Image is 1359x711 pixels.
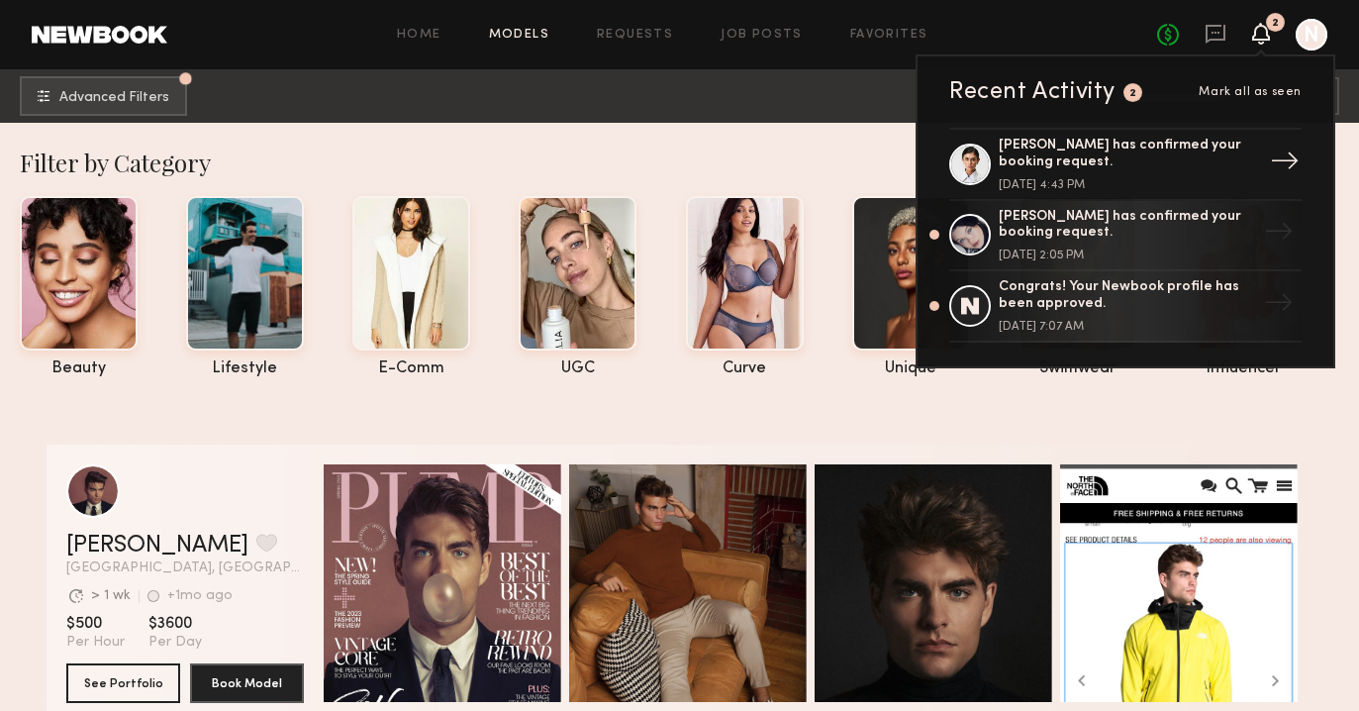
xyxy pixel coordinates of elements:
[1185,360,1303,377] div: influencer
[148,614,202,634] span: $3600
[167,589,233,603] div: +1mo ago
[20,147,1359,178] div: Filter by Category
[66,663,180,703] button: See Portfolio
[20,76,187,116] button: Advanced Filters
[397,29,441,42] a: Home
[66,634,125,652] span: Per Hour
[1256,209,1302,260] div: →
[850,29,928,42] a: Favorites
[949,271,1302,343] a: Congrats! Your Newbook profile has been approved.[DATE] 7:07 AM→
[721,29,803,42] a: Job Posts
[352,360,470,377] div: e-comm
[20,360,138,377] div: beauty
[949,201,1302,272] a: [PERSON_NAME] has confirmed your booking request.[DATE] 2:05 PM→
[66,614,125,634] span: $500
[852,360,970,377] div: unique
[999,179,1256,191] div: [DATE] 4:43 PM
[66,561,304,575] span: [GEOGRAPHIC_DATA], [GEOGRAPHIC_DATA]
[999,209,1256,243] div: [PERSON_NAME] has confirmed your booking request.
[999,138,1256,171] div: [PERSON_NAME] has confirmed your booking request.
[999,321,1256,333] div: [DATE] 7:07 AM
[1129,88,1137,99] div: 2
[148,634,202,652] span: Per Day
[489,29,549,42] a: Models
[999,250,1256,261] div: [DATE] 2:05 PM
[66,534,248,558] a: [PERSON_NAME]
[186,360,304,377] div: lifestyle
[999,279,1256,313] div: Congrats! Your Newbook profile has been approved.
[91,589,131,603] div: > 1 wk
[949,128,1302,201] a: [PERSON_NAME] has confirmed your booking request.[DATE] 4:43 PM→
[190,663,304,703] button: Book Model
[1019,360,1136,377] div: swimwear
[1262,139,1308,190] div: →
[1199,86,1302,98] span: Mark all as seen
[1272,18,1279,29] div: 2
[686,360,804,377] div: curve
[597,29,673,42] a: Requests
[519,360,636,377] div: UGC
[949,80,1116,104] div: Recent Activity
[1256,280,1302,332] div: →
[1296,19,1327,51] a: N
[59,91,169,105] span: Advanced Filters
